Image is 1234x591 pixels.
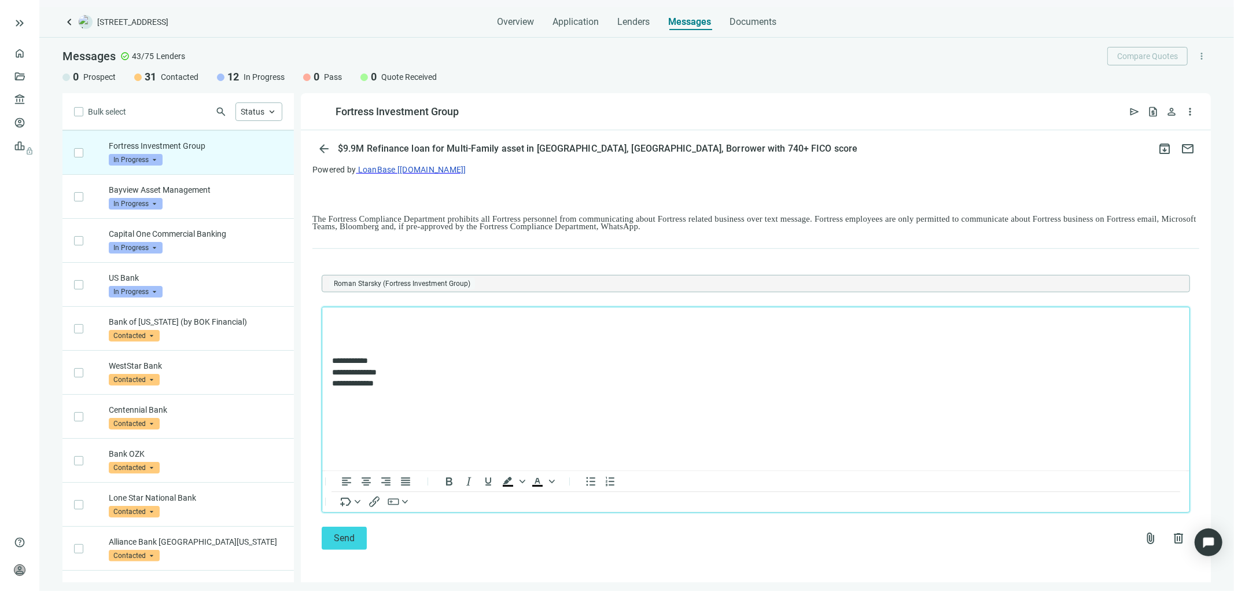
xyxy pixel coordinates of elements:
[329,278,475,289] span: Roman Starsky (Fortress Investment Group)
[371,70,377,84] span: 0
[97,16,168,28] span: [STREET_ADDRESS]
[1172,531,1185,545] span: delete
[396,474,415,488] button: Justify
[1107,47,1188,65] button: Compare Quotes
[1147,106,1159,118] span: request_quote
[336,143,860,155] div: $9.9M Refinance loan for Multi-Family asset in [GEOGRAPHIC_DATA], [GEOGRAPHIC_DATA], Borrower wit...
[334,278,470,289] span: Roman Starsky (Fortress Investment Group)
[324,71,342,83] span: Pass
[109,198,163,210] span: In Progress
[109,242,163,254] span: In Progress
[478,474,498,488] button: Underline
[337,474,356,488] button: Align left
[439,474,459,488] button: Bold
[109,492,282,504] p: Lone Star National Bank
[1181,142,1195,156] span: mail
[109,272,282,284] p: US Bank
[317,142,331,156] span: arrow_back
[1196,51,1207,61] span: more_vert
[109,184,282,196] p: Bayview Asset Management
[109,418,160,430] span: Contacted
[109,154,163,166] span: In Progress
[241,107,264,116] span: Status
[1139,527,1162,550] button: attach_file
[668,16,711,27] span: Messages
[109,404,282,416] p: Centennial Bank
[617,16,650,28] span: Lenders
[145,70,156,84] span: 31
[1162,102,1181,121] button: person
[497,16,534,28] span: Overview
[62,15,76,29] a: keyboard_arrow_left
[334,533,355,544] span: Send
[14,564,25,576] span: person
[109,462,160,473] span: Contacted
[79,15,93,29] img: deal-logo
[109,536,282,548] p: Alliance Bank [GEOGRAPHIC_DATA][US_STATE]
[109,448,282,460] p: Bank OZK
[336,105,459,119] div: Fortress Investment Group
[1153,137,1176,160] button: archive
[109,550,160,561] span: Contacted
[267,107,277,117] span: keyboard_arrow_up
[1167,527,1190,550] button: delete
[337,494,364,508] button: Insert merge tag
[1181,102,1199,121] button: more_vert
[227,70,239,84] span: 12
[498,475,527,489] div: Background color Black
[1144,531,1158,545] span: attach_file
[528,475,557,489] div: Text color Black
[381,71,437,83] span: Quote Received
[14,537,25,548] span: help
[601,474,620,488] button: Numbered list
[73,70,79,84] span: 0
[376,474,396,488] button: Align right
[109,360,282,372] p: WestStar Bank
[109,286,163,298] span: In Progress
[459,474,478,488] button: Italic
[244,71,285,83] span: In Progress
[322,527,367,550] button: Send
[322,307,1189,471] iframe: Rich Text Area
[62,49,116,63] span: Messages
[88,105,126,118] span: Bulk select
[1176,137,1199,160] button: mail
[13,16,27,30] button: keyboard_double_arrow_right
[1184,106,1196,118] span: more_vert
[1129,106,1140,118] span: send
[132,50,154,62] span: 43/75
[109,228,282,240] p: Capital One Commercial Banking
[552,16,599,28] span: Application
[109,374,160,386] span: Contacted
[1158,142,1172,156] span: archive
[364,494,384,508] button: Insert/edit link
[109,316,282,328] p: Bank of [US_STATE] (by BOK Financial)
[109,140,282,152] p: Fortress Investment Group
[356,474,376,488] button: Align center
[1192,47,1211,65] button: more_vert
[120,52,130,61] span: check_circle
[1125,102,1144,121] button: send
[312,137,336,160] button: arrow_back
[1144,102,1162,121] button: request_quote
[1195,528,1222,556] div: Open Intercom Messenger
[83,71,116,83] span: Prospect
[109,506,160,517] span: Contacted
[161,71,198,83] span: Contacted
[109,330,160,342] span: Contacted
[730,16,776,28] span: Documents
[314,70,319,84] span: 0
[215,106,227,118] span: search
[1166,106,1177,118] span: person
[156,50,185,62] span: Lenders
[581,474,601,488] button: Bullet list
